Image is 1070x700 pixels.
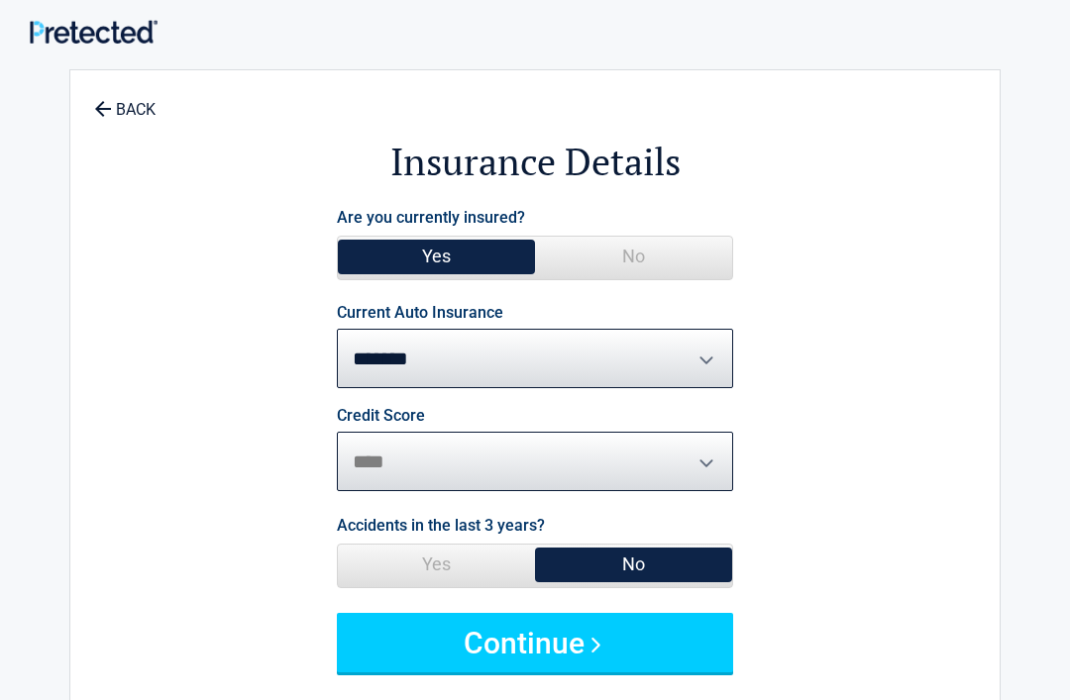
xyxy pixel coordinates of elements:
[338,545,535,584] span: Yes
[179,137,891,187] h2: Insurance Details
[535,545,732,584] span: No
[337,305,503,321] label: Current Auto Insurance
[535,237,732,276] span: No
[337,613,733,672] button: Continue
[337,512,545,539] label: Accidents in the last 3 years?
[90,83,160,118] a: BACK
[30,20,158,43] img: Main Logo
[337,204,525,231] label: Are you currently insured?
[337,408,425,424] label: Credit Score
[338,237,535,276] span: Yes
